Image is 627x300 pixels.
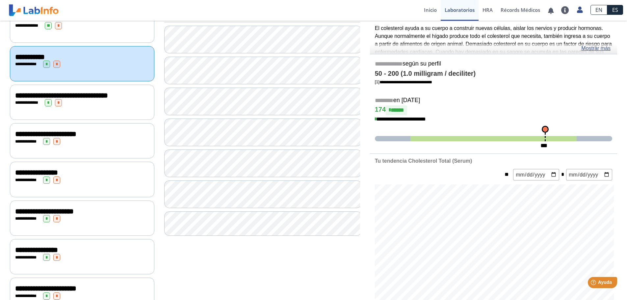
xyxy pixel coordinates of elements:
input: mm/dd/yyyy [513,169,559,180]
h4: 50 - 200 (1.0 milligram / deciliter) [375,70,612,78]
h5: según su perfil [375,60,612,68]
p: El colesterol ayuda a su cuerpo a construir nuevas células, aislar los nervios y producir hormona... [375,24,612,79]
iframe: Help widget launcher [568,274,620,293]
h5: en [DATE] [375,97,612,104]
a: Mostrar más [581,44,611,52]
h4: 174 [375,105,612,115]
a: ES [607,5,623,15]
a: EN [590,5,607,15]
b: Tu tendencia Cholesterol Total (Serum) [375,158,472,164]
a: [1] [375,79,432,84]
span: HRA [483,7,493,13]
input: mm/dd/yyyy [566,169,612,180]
